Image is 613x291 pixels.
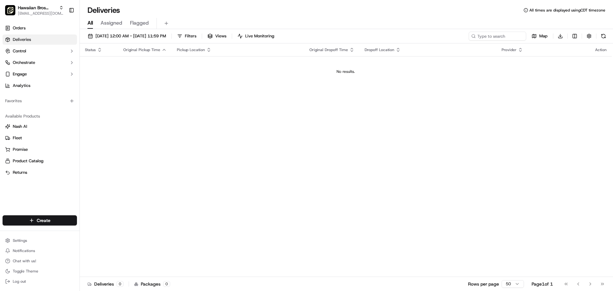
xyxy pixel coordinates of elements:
div: No results. [82,69,609,74]
span: Pickup Location [177,47,205,52]
span: Control [13,48,26,54]
a: Returns [5,170,74,175]
input: Got a question? Start typing here... [17,41,115,48]
a: 📗Knowledge Base [4,90,51,102]
button: Chat with us! [3,257,77,265]
span: Map [539,33,548,39]
div: Page 1 of 1 [532,281,553,287]
button: Live Monitoring [235,32,277,41]
button: Notifications [3,246,77,255]
div: Action [595,47,607,52]
div: Deliveries [87,281,124,287]
button: Returns [3,167,77,178]
span: Filters [185,33,196,39]
input: Type to search [469,32,526,41]
span: Orchestrate [13,60,35,65]
a: Nash AI [5,124,74,129]
button: Toggle Theme [3,267,77,276]
span: Orders [13,25,26,31]
a: Promise [5,147,74,152]
div: Available Products [3,111,77,121]
span: Toggle Theme [13,269,38,274]
button: Engage [3,69,77,79]
span: Original Dropoff Time [309,47,348,52]
span: All [87,19,93,27]
button: Views [205,32,229,41]
button: Create [3,215,77,226]
span: Dropoff Location [365,47,394,52]
div: Favorites [3,96,77,106]
div: 📗 [6,93,11,98]
button: Map [529,32,550,41]
img: 1736555255976-a54dd68f-1ca7-489b-9aae-adbdc363a1c4 [6,61,18,73]
a: Orders [3,23,77,33]
span: All times are displayed using CDT timezone [529,8,605,13]
span: Fleet [13,135,22,141]
span: Nash AI [13,124,27,129]
a: Powered byPylon [45,108,77,113]
img: Hawaiian Bros (Omaha_Dodge & 114th) [5,5,15,15]
button: Control [3,46,77,56]
div: Start new chat [22,61,105,67]
span: Original Pickup Time [123,47,160,52]
span: Log out [13,279,26,284]
span: Settings [13,238,27,243]
span: Provider [502,47,517,52]
button: [DATE] 12:00 AM - [DATE] 11:59 PM [85,32,169,41]
button: Refresh [599,32,608,41]
span: [DATE] 12:00 AM - [DATE] 11:59 PM [95,33,166,39]
button: Product Catalog [3,156,77,166]
span: Knowledge Base [13,93,49,99]
span: Create [37,217,50,224]
span: Promise [13,147,28,152]
div: 0 [163,281,170,287]
span: Pylon [64,108,77,113]
span: Engage [13,71,27,77]
p: Welcome 👋 [6,26,116,36]
span: Views [215,33,226,39]
span: Flagged [130,19,149,27]
button: Hawaiian Bros (Omaha_Dodge & 114th) [18,4,57,11]
img: Nash [6,6,19,19]
button: Start new chat [109,63,116,71]
button: Fleet [3,133,77,143]
div: Packages [134,281,170,287]
span: Assigned [101,19,122,27]
p: Rows per page [468,281,499,287]
span: Returns [13,170,27,175]
div: 💻 [54,93,59,98]
a: Deliveries [3,34,77,45]
div: We're available if you need us! [22,67,81,73]
a: 💻API Documentation [51,90,105,102]
button: Nash AI [3,121,77,132]
a: Fleet [5,135,74,141]
a: Product Catalog [5,158,74,164]
span: Analytics [13,83,30,88]
span: Product Catalog [13,158,43,164]
button: Log out [3,277,77,286]
span: Live Monitoring [245,33,274,39]
button: Filters [174,32,199,41]
h1: Deliveries [87,5,120,15]
span: Deliveries [13,37,31,42]
span: Status [85,47,96,52]
button: [EMAIL_ADDRESS][DOMAIN_NAME] [18,11,64,16]
button: Hawaiian Bros (Omaha_Dodge & 114th)Hawaiian Bros (Omaha_Dodge & 114th)[EMAIL_ADDRESS][DOMAIN_NAME] [3,3,66,18]
div: 0 [117,281,124,287]
button: Orchestrate [3,57,77,68]
button: Settings [3,236,77,245]
span: Notifications [13,248,35,253]
span: API Documentation [60,93,102,99]
button: Promise [3,144,77,155]
a: Analytics [3,80,77,91]
span: Chat with us! [13,258,36,264]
